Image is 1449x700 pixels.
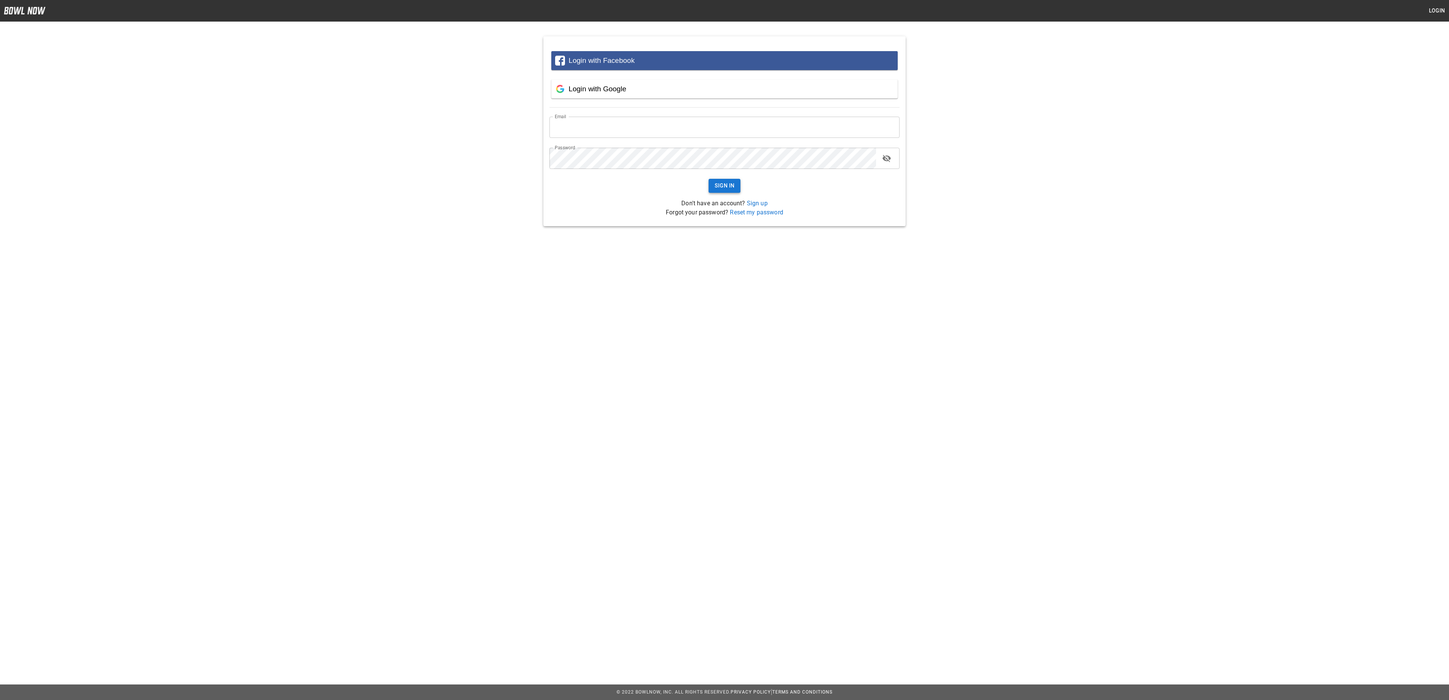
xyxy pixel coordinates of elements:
p: Forgot your password? [549,208,900,217]
a: Reset my password [730,209,783,216]
button: toggle password visibility [879,151,894,166]
p: Don't have an account? [549,199,900,208]
span: © 2022 BowlNow, Inc. All Rights Reserved. [617,689,731,695]
img: logo [4,7,45,14]
a: Sign up [747,200,768,207]
a: Terms and Conditions [772,689,832,695]
button: Sign In [709,179,741,193]
span: Login with Google [569,85,626,93]
a: Privacy Policy [731,689,771,695]
button: Login [1425,4,1449,18]
button: Login with Google [551,80,898,98]
button: Login with Facebook [551,51,898,70]
span: Login with Facebook [569,56,635,64]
